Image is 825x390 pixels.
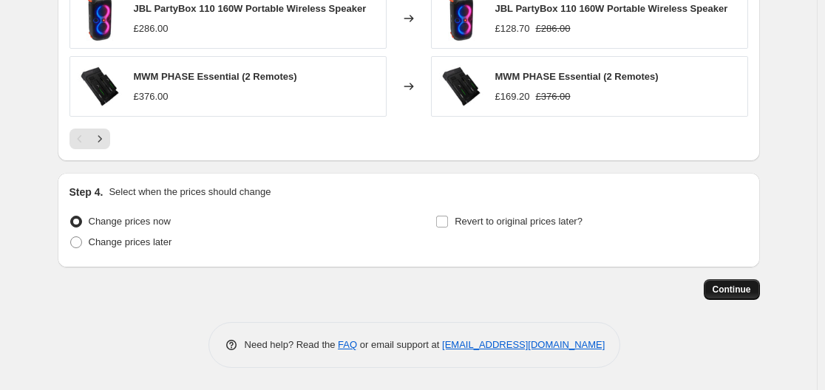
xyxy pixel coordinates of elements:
span: Continue [713,284,751,295]
a: [EMAIL_ADDRESS][DOMAIN_NAME] [442,339,605,350]
span: MWM PHASE Essential (2 Remotes) [495,71,659,82]
span: JBL PartyBox 110 160W Portable Wireless Speaker [134,3,367,14]
img: phase-es_6ed20b5a-ba0e-4243-865f-a0d75b759243_80x.jpg [78,64,122,109]
div: £376.00 [134,89,169,104]
button: Next [89,129,110,149]
img: phase-es_6ed20b5a-ba0e-4243-865f-a0d75b759243_80x.jpg [439,64,483,109]
h2: Step 4. [69,185,103,199]
span: Change prices later [89,236,172,247]
span: Need help? Read the [245,339,339,350]
span: Revert to original prices later? [455,216,583,227]
div: £169.20 [495,89,530,104]
strike: £376.00 [536,89,571,104]
p: Select when the prices should change [109,185,271,199]
a: FAQ [338,339,357,350]
span: or email support at [357,339,442,350]
span: Change prices now [89,216,171,227]
span: MWM PHASE Essential (2 Remotes) [134,71,297,82]
div: £286.00 [134,21,169,36]
nav: Pagination [69,129,110,149]
div: £128.70 [495,21,530,36]
button: Continue [704,279,760,300]
span: JBL PartyBox 110 160W Portable Wireless Speaker [495,3,728,14]
strike: £286.00 [536,21,571,36]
